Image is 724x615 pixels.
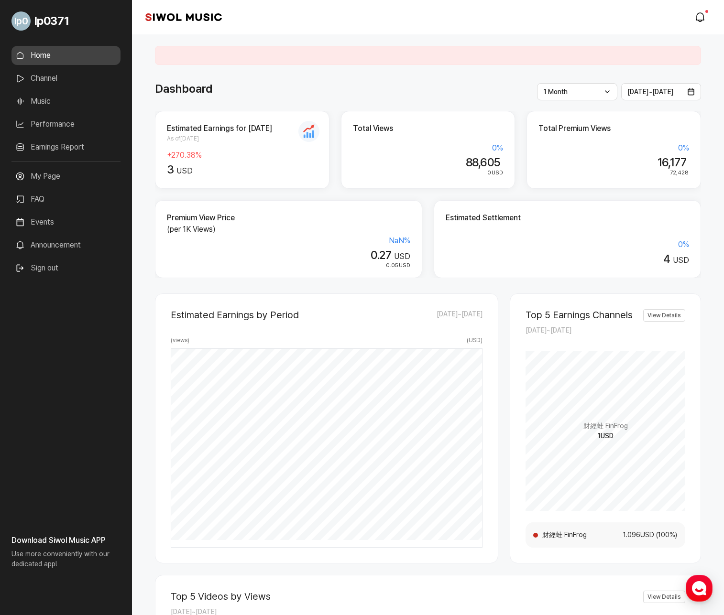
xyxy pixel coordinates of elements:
[609,530,655,540] span: 1.096 USD
[167,235,410,247] div: NaN %
[538,142,689,154] div: 0 %
[167,150,318,161] div: + 270.38 %
[79,318,108,325] span: Messages
[526,309,633,321] h2: Top 5 Earnings Channels
[583,421,628,431] span: 財經蛙 FinFrog
[11,259,62,278] button: Sign out
[353,169,504,177] div: USD
[24,317,41,325] span: Home
[371,248,391,262] span: 0.27
[11,167,121,186] a: My Page
[627,88,673,96] span: [DATE] ~ [DATE]
[542,530,609,540] span: 財經蛙 FinFrog
[167,162,174,176] span: 3
[487,169,491,176] span: 0
[386,262,398,269] span: 0.05
[446,212,689,224] h2: Estimated Settlement
[11,92,121,111] a: Music
[63,303,123,327] a: Messages
[543,88,568,96] span: 1 Month
[670,169,689,176] span: 72,428
[11,236,121,255] a: Announcement
[11,115,121,134] a: Performance
[466,155,500,169] span: 88,605
[11,546,121,577] p: Use more conveniently with our dedicated app!
[11,8,121,34] a: Go to My Profile
[167,163,318,177] div: USD
[446,252,689,266] div: USD
[167,123,318,134] h2: Estimated Earnings for [DATE]
[446,239,689,250] div: 0 %
[663,252,670,266] span: 4
[11,190,121,209] a: FAQ
[691,8,711,27] a: modal.notifications
[167,134,318,143] span: As of [DATE]
[123,303,184,327] a: Settings
[538,123,689,134] h2: Total Premium Views
[142,317,165,325] span: Settings
[171,309,299,321] h2: Estimated Earnings by Period
[11,213,121,232] a: Events
[11,69,121,88] a: Channel
[353,142,504,154] div: 0 %
[155,80,212,97] h1: Dashboard
[167,224,410,235] p: (per 1K Views)
[34,12,69,30] span: lp0371
[643,591,685,603] a: View Details
[167,261,410,270] div: USD
[621,83,702,100] button: [DATE]~[DATE]
[353,123,504,134] h2: Total Views
[643,309,685,322] a: View Details
[526,326,571,334] span: [DATE] ~ [DATE]
[11,535,121,546] h3: Download Siwol Music APP
[3,303,63,327] a: Home
[437,309,483,321] span: [DATE] ~ [DATE]
[655,530,678,540] span: ( 100 %)
[11,46,121,65] a: Home
[597,431,614,441] span: 1 USD
[658,155,686,169] span: 16,177
[467,336,483,345] span: ( USD )
[167,248,410,262] div: USD
[167,212,410,224] h2: Premium View Price
[171,336,189,345] span: ( views )
[171,591,271,602] h2: Top 5 Videos by Views
[11,138,121,157] a: Earnings Report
